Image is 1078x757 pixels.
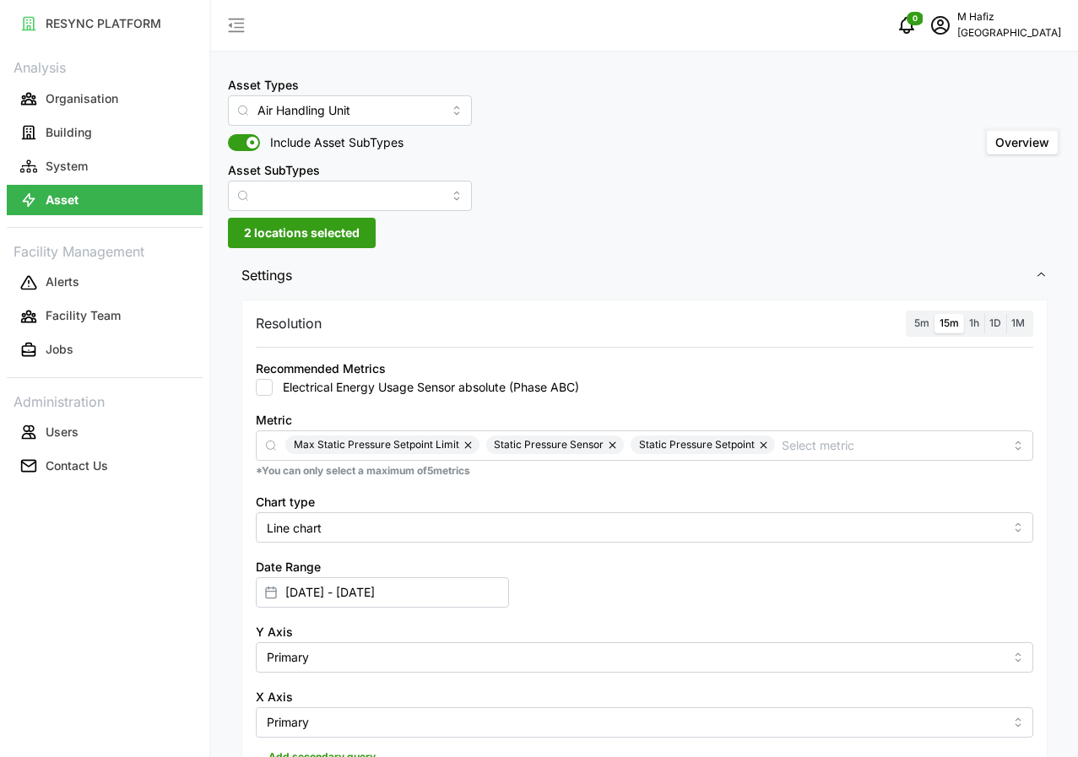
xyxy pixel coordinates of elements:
input: Select Y axis [256,642,1033,673]
p: Resolution [256,313,322,334]
span: 1M [1011,316,1025,329]
button: Jobs [7,335,203,365]
button: notifications [890,8,924,42]
button: RESYNC PLATFORM [7,8,203,39]
a: Facility Team [7,300,203,333]
p: Alerts [46,273,79,290]
input: Select date range [256,577,509,608]
p: System [46,158,88,175]
p: Jobs [46,341,73,358]
span: Static Pressure Setpoint [639,435,755,454]
a: Alerts [7,266,203,300]
a: Users [7,415,203,449]
span: 2 locations selected [244,219,360,247]
p: [GEOGRAPHIC_DATA] [957,25,1061,41]
p: Organisation [46,90,118,107]
span: Static Pressure Sensor [494,435,604,454]
label: Chart type [256,493,315,511]
label: X Axis [256,688,293,706]
span: Settings [241,255,1035,296]
p: Asset [46,192,79,208]
a: Building [7,116,203,149]
button: Contact Us [7,451,203,481]
button: schedule [924,8,957,42]
button: System [7,151,203,181]
button: Settings [228,255,1061,296]
label: Electrical Energy Usage Sensor absolute (Phase ABC) [273,379,579,396]
p: RESYNC PLATFORM [46,15,161,32]
p: Users [46,424,79,441]
span: 1h [969,316,979,329]
input: Select X axis [256,707,1033,738]
p: Building [46,124,92,141]
label: Asset Types [228,76,299,95]
span: Include Asset SubTypes [260,134,404,151]
p: Contact Us [46,457,108,474]
button: Organisation [7,84,203,114]
a: Asset [7,183,203,217]
button: Asset [7,185,203,215]
button: Facility Team [7,301,203,332]
label: Asset SubTypes [228,161,320,180]
p: Facility Team [46,307,121,324]
span: Overview [995,135,1049,149]
input: Select metric [782,435,1004,454]
p: M Hafiz [957,9,1061,25]
a: Organisation [7,82,203,116]
input: Select chart type [256,512,1033,543]
label: Date Range [256,558,321,576]
span: 1D [989,316,1001,329]
a: Jobs [7,333,203,367]
label: Metric [256,411,292,430]
p: Administration [7,388,203,413]
span: Max Static Pressure Setpoint Limit [294,435,459,454]
p: Analysis [7,54,203,78]
a: System [7,149,203,183]
p: *You can only select a maximum of 5 metrics [256,464,1033,479]
button: Alerts [7,268,203,298]
a: Contact Us [7,449,203,483]
a: RESYNC PLATFORM [7,7,203,41]
button: Users [7,417,203,447]
span: 15m [940,316,959,329]
div: Recommended Metrics [256,360,386,378]
button: Building [7,117,203,148]
p: Facility Management [7,238,203,262]
span: 5m [914,316,929,329]
span: 0 [913,13,918,24]
button: 2 locations selected [228,218,376,248]
label: Y Axis [256,623,293,641]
